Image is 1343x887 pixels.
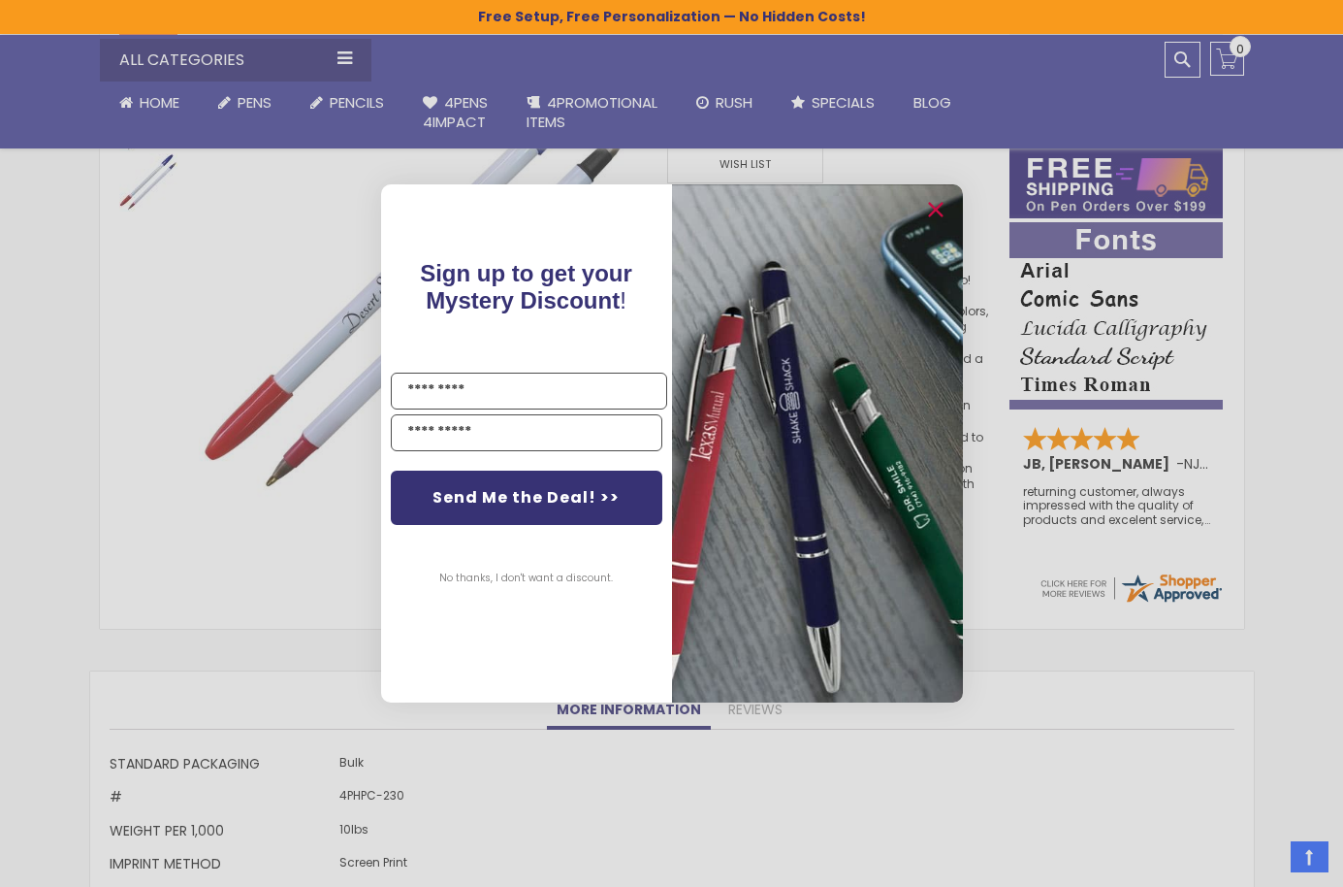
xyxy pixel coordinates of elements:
button: Close dialog [920,194,951,225]
span: Sign up to get your Mystery Discount [420,260,632,313]
button: No thanks, I don't want a discount. [430,554,623,603]
img: pop-up-image [672,184,963,702]
span: ! [420,260,632,313]
button: Send Me the Deal! >> [391,471,662,525]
